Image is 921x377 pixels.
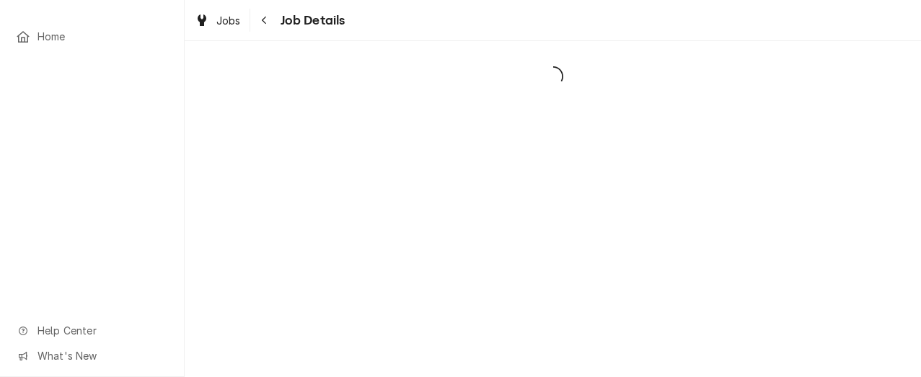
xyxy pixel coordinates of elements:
span: Home [38,29,168,44]
button: Navigate back [253,9,276,32]
span: Job Details [276,11,345,30]
span: Help Center [38,323,167,338]
a: Jobs [189,9,247,32]
span: What's New [38,348,167,363]
span: Loading... [185,61,921,92]
a: Go to Help Center [9,319,175,342]
a: Home [9,25,175,48]
span: Jobs [216,13,241,28]
a: Go to What's New [9,344,175,368]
